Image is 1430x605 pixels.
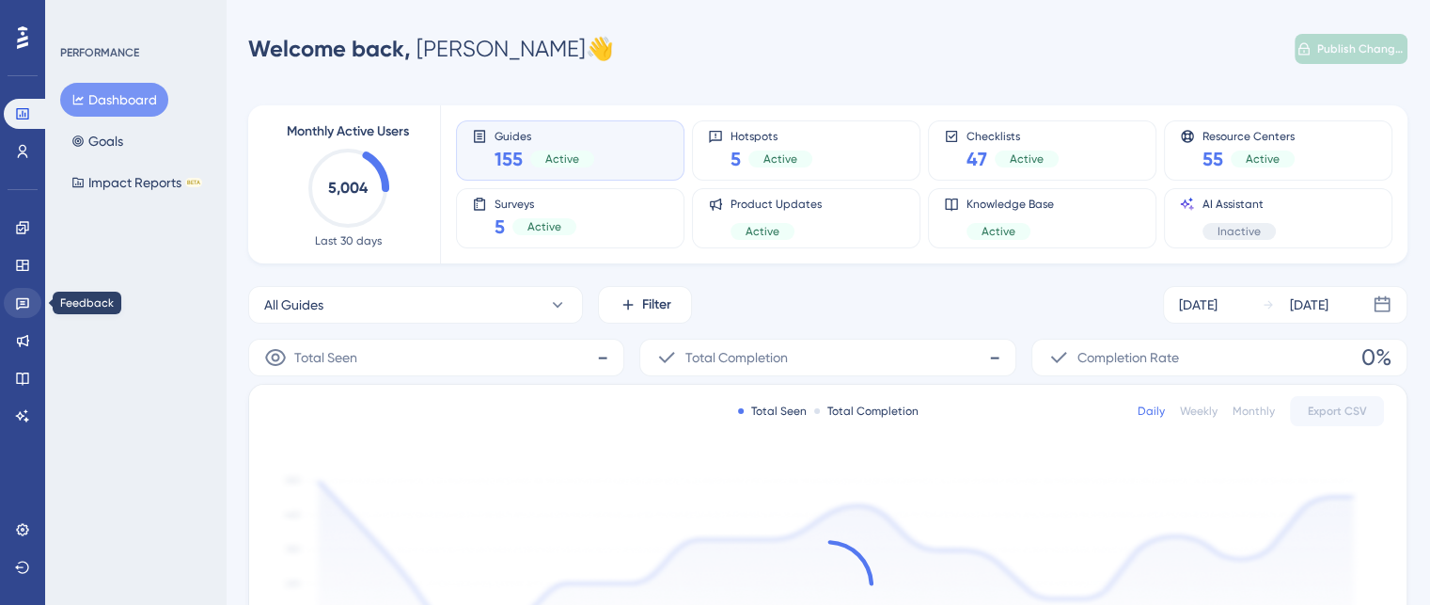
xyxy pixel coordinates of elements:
span: Completion Rate [1077,346,1179,369]
span: - [597,342,608,373]
button: All Guides [248,286,583,324]
text: 5,004 [328,179,369,197]
button: Filter [598,286,692,324]
span: Last 30 days [315,233,382,248]
span: 5 [731,146,741,172]
div: BETA [185,178,202,187]
span: Active [763,151,797,167]
button: Goals [60,124,134,158]
span: AI Assistant [1202,197,1276,212]
span: Publish Changes [1317,41,1406,56]
div: [PERSON_NAME] 👋 [248,34,614,64]
span: All Guides [264,294,323,316]
span: 55 [1202,146,1223,172]
div: PERFORMANCE [60,45,139,60]
span: Inactive [1218,224,1261,239]
span: Monthly Active Users [287,120,409,143]
span: Export CSV [1308,404,1367,419]
span: Checklists [966,129,1059,142]
span: Knowledge Base [966,197,1054,212]
span: Active [982,224,1015,239]
button: Publish Changes [1295,34,1407,64]
span: - [989,342,1000,373]
div: Daily [1138,404,1165,419]
span: Active [1246,151,1280,167]
button: Export CSV [1290,396,1384,426]
span: 5 [495,214,505,240]
div: Weekly [1180,404,1218,419]
span: Total Seen [294,346,357,369]
span: Active [1010,151,1044,167]
span: Total Completion [685,346,788,369]
span: Active [527,219,561,234]
span: Active [746,224,779,239]
span: Welcome back, [248,35,411,62]
button: Impact ReportsBETA [60,166,213,199]
button: Dashboard [60,83,168,117]
span: 47 [966,146,987,172]
span: Surveys [495,197,576,210]
span: Active [545,151,579,167]
span: Guides [495,129,594,142]
div: [DATE] [1290,294,1328,316]
div: Monthly [1233,404,1275,419]
span: Hotspots [731,129,812,142]
span: Product Updates [731,197,822,212]
span: Filter [642,294,671,316]
span: Resource Centers [1202,129,1295,142]
span: 0% [1361,342,1391,373]
div: [DATE] [1179,294,1218,316]
span: 155 [495,146,523,172]
div: Total Completion [814,404,919,419]
div: Total Seen [738,404,807,419]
